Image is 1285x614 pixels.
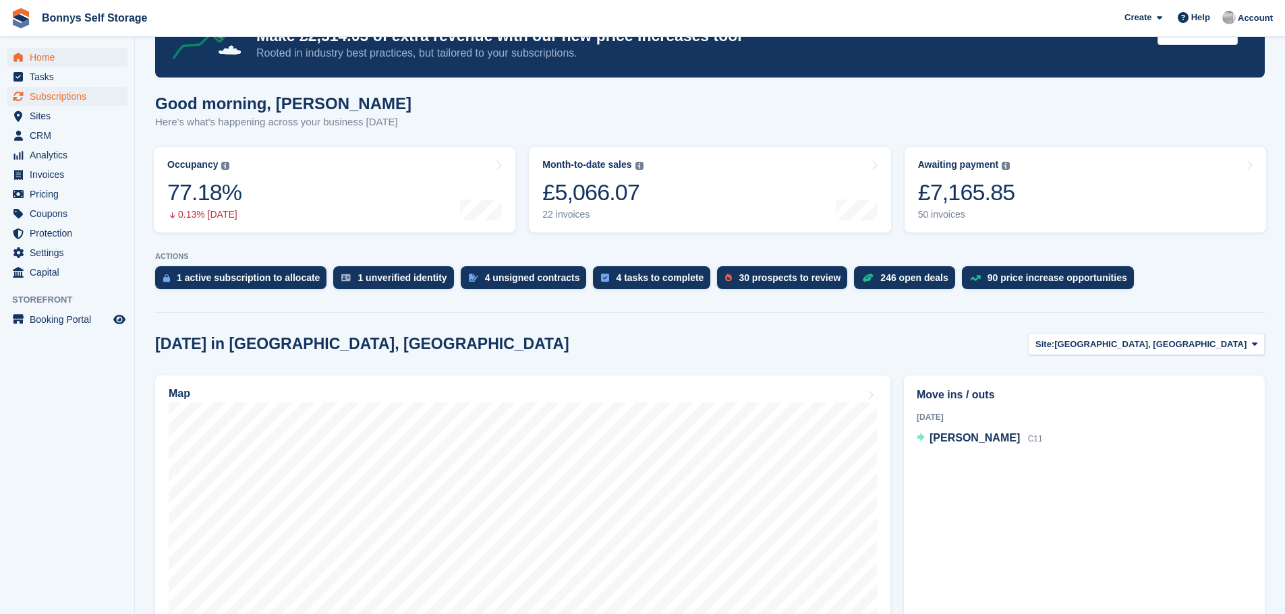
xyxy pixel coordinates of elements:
[1028,333,1265,355] button: Site: [GEOGRAPHIC_DATA], [GEOGRAPHIC_DATA]
[593,266,717,296] a: 4 tasks to complete
[30,224,111,243] span: Protection
[30,263,111,282] span: Capital
[930,432,1020,443] span: [PERSON_NAME]
[30,310,111,329] span: Booking Portal
[7,87,127,106] a: menu
[616,272,704,283] div: 4 tasks to complete
[635,162,644,170] img: icon-info-grey-7440780725fd019a000dd9b08b2336e03edf1995a4989e88bcd33f0948082b44.svg
[717,266,854,296] a: 30 prospects to review
[1124,11,1151,24] span: Create
[30,126,111,145] span: CRM
[30,87,111,106] span: Subscriptions
[917,430,1043,448] a: [PERSON_NAME] C11
[917,411,1252,423] div: [DATE]
[485,272,580,283] div: 4 unsigned contracts
[163,274,170,282] img: active_subscription_to_allocate_icon-d502201f5373d7db506a760aba3b589e785aa758c864c3986d89f69b8ff3...
[7,263,127,282] a: menu
[30,48,111,67] span: Home
[854,266,961,296] a: 246 open deals
[341,274,351,282] img: verify_identity-adf6edd0f0f0b5bbfe63781bf79b02c33cf7c696d77639b501bdc392416b5a36.svg
[155,94,411,113] h1: Good morning, [PERSON_NAME]
[30,146,111,164] span: Analytics
[905,147,1266,233] a: Awaiting payment £7,165.85 50 invoices
[30,243,111,262] span: Settings
[155,252,1265,261] p: ACTIONS
[918,209,1015,220] div: 50 invoices
[1222,11,1236,24] img: James Bonny
[154,147,515,233] a: Occupancy 77.18% 0.13% [DATE]
[7,48,127,67] a: menu
[7,243,127,262] a: menu
[918,179,1015,206] div: £7,165.85
[30,185,111,204] span: Pricing
[155,115,411,130] p: Here's what's happening across your business [DATE]
[918,159,999,171] div: Awaiting payment
[7,310,127,329] a: menu
[880,272,948,283] div: 246 open deals
[1238,11,1273,25] span: Account
[7,165,127,184] a: menu
[7,126,127,145] a: menu
[36,7,152,29] a: Bonnys Self Storage
[725,274,732,282] img: prospect-51fa495bee0391a8d652442698ab0144808aea92771e9ea1ae160a38d050c398.svg
[358,272,447,283] div: 1 unverified identity
[167,209,241,220] div: 0.13% [DATE]
[7,106,127,125] a: menu
[167,179,241,206] div: 77.18%
[11,8,31,28] img: stora-icon-8386f47178a22dfd0bd8f6a31ec36ba5ce8667c1dd55bd0f319d3a0aa187defe.svg
[177,272,320,283] div: 1 active subscription to allocate
[7,204,127,223] a: menu
[167,159,218,171] div: Occupancy
[1002,162,1010,170] img: icon-info-grey-7440780725fd019a000dd9b08b2336e03edf1995a4989e88bcd33f0948082b44.svg
[30,106,111,125] span: Sites
[12,293,134,307] span: Storefront
[155,266,333,296] a: 1 active subscription to allocate
[988,272,1127,283] div: 90 price increase opportunities
[542,179,643,206] div: £5,066.07
[862,273,874,282] img: deal-1b604bf984904fb50ccaf53a9ad4b4a5d6e5aea283cecdc64d6e3604feb123c2.svg
[7,146,127,164] a: menu
[1054,338,1247,351] span: [GEOGRAPHIC_DATA], [GEOGRAPHIC_DATA]
[1191,11,1210,24] span: Help
[970,275,981,281] img: price_increase_opportunities-93ffe204e8149a01c8c9dc8f82e8f89637d9d84a8eef4429ea346261dce0b2c0.svg
[30,204,111,223] span: Coupons
[962,266,1141,296] a: 90 price increase opportunities
[221,162,229,170] img: icon-info-grey-7440780725fd019a000dd9b08b2336e03edf1995a4989e88bcd33f0948082b44.svg
[169,388,190,400] h2: Map
[542,209,643,220] div: 22 invoices
[601,274,609,282] img: task-75834270c22a3079a89374b754ae025e5fb1db73e45f91037f5363f120a921f8.svg
[30,67,111,86] span: Tasks
[469,274,478,282] img: contract_signature_icon-13c848040528278c33f63329250d36e43548de30e8caae1d1a13099fd9432cc5.svg
[155,335,569,353] h2: [DATE] in [GEOGRAPHIC_DATA], [GEOGRAPHIC_DATA]
[7,185,127,204] a: menu
[461,266,594,296] a: 4 unsigned contracts
[30,165,111,184] span: Invoices
[1028,434,1043,443] span: C11
[739,272,840,283] div: 30 prospects to review
[542,159,631,171] div: Month-to-date sales
[7,67,127,86] a: menu
[1035,338,1054,351] span: Site:
[917,387,1252,403] h2: Move ins / outs
[529,147,890,233] a: Month-to-date sales £5,066.07 22 invoices
[111,311,127,328] a: Preview store
[7,224,127,243] a: menu
[333,266,460,296] a: 1 unverified identity
[256,46,1147,61] p: Rooted in industry best practices, but tailored to your subscriptions.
